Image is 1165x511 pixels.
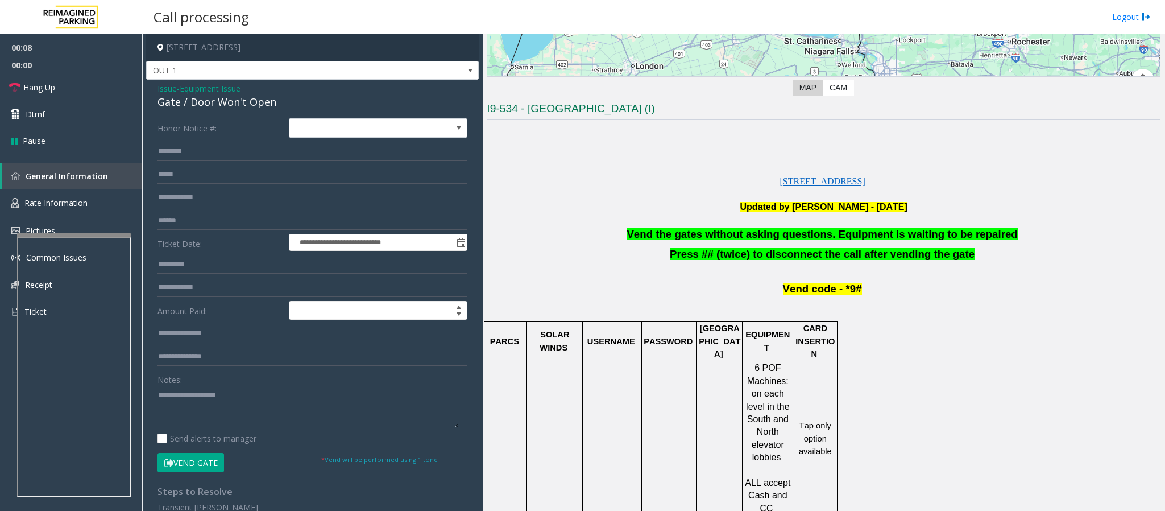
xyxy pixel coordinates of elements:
span: Equipment Issue [180,83,241,94]
span: USERNAME [587,337,635,346]
label: Amount Paid: [155,301,286,320]
span: SOLAR WINDS [540,330,571,352]
img: 'icon' [11,307,19,317]
span: Hang Up [23,81,55,93]
img: 'icon' [11,281,19,289]
h4: Steps to Resolve [157,487,467,497]
span: General Information [26,171,108,182]
img: 'icon' [11,227,20,234]
label: Map [793,80,823,96]
span: CARD INSERTION [795,324,835,358]
img: 'icon' [11,172,20,180]
span: Press ## (twice) to disconnect the call after vending the gate [670,248,975,260]
span: Dtmf [26,108,45,120]
h3: Call processing [148,3,255,31]
label: Honor Notice #: [155,118,286,138]
label: Send alerts to manager [157,432,256,444]
div: Gate / Door Won't Open [157,94,467,110]
img: logout [1142,11,1151,23]
a: [STREET_ADDRESS] [780,177,865,186]
span: 6 POF Machines: on each level in the South and North elevator lobbies [746,363,792,462]
img: 'icon' [11,198,19,208]
img: 'icon' [11,253,20,262]
span: Pause [23,135,45,147]
span: PASSWORD [644,337,693,346]
span: Rate Information [24,197,88,208]
a: General Information [2,163,142,189]
span: Vend the gates without asking questions. Equipment is waiting to be repaired [627,228,1017,240]
span: Issue [157,83,177,94]
label: Ticket Date: [155,234,286,251]
span: [STREET_ADDRESS] [780,176,865,186]
span: OUT 1 [147,61,412,80]
button: Vend Gate [157,453,224,472]
label: CAM [823,80,854,96]
span: Increase value [451,302,467,311]
h3: I9-534 - [GEOGRAPHIC_DATA] (I) [487,101,1160,120]
span: PARCS [490,337,519,346]
span: Decrease value [451,311,467,320]
button: Map camera controls [1131,69,1154,92]
small: Vend will be performed using 1 tone [321,455,438,464]
span: [GEOGRAPHIC_DATA] [699,324,740,358]
span: - [177,83,241,94]
span: Vend code - *9# [783,283,862,295]
span: Pictures [26,225,55,236]
h4: [STREET_ADDRESS] [146,34,479,61]
a: Logout [1112,11,1151,23]
label: Notes: [157,370,182,386]
b: Updated by [PERSON_NAME] - [DATE] [740,202,907,212]
span: Toggle popup [454,234,467,250]
span: EQUIPMENT [745,330,790,352]
span: Tap only option available [799,421,834,456]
